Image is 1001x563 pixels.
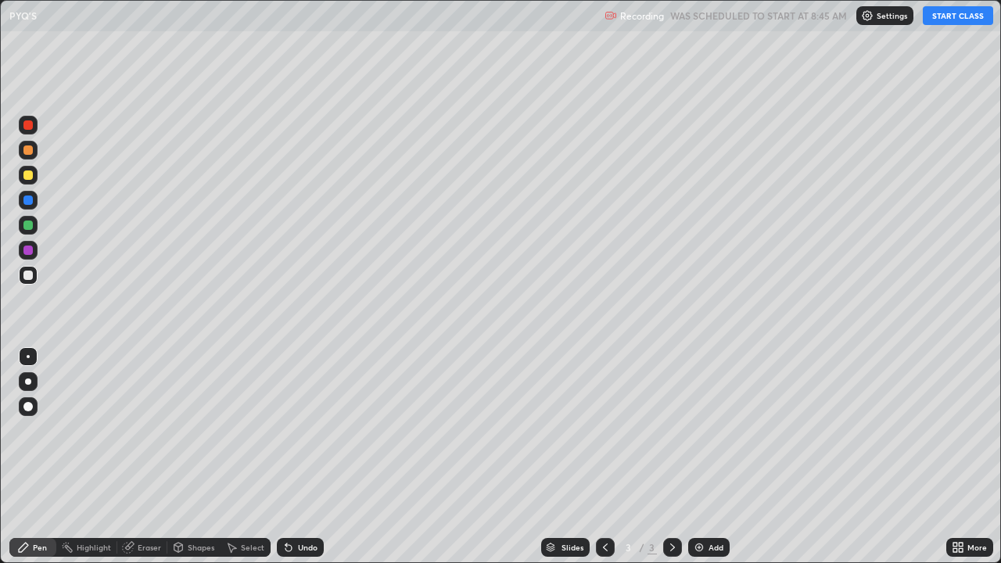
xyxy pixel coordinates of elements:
div: Eraser [138,543,161,551]
div: Pen [33,543,47,551]
div: Slides [561,543,583,551]
div: Shapes [188,543,214,551]
img: add-slide-button [693,541,705,554]
div: More [967,543,987,551]
div: 3 [621,543,637,552]
p: Recording [620,10,664,22]
img: class-settings-icons [861,9,874,22]
button: START CLASS [923,6,993,25]
div: Highlight [77,543,111,551]
div: Undo [298,543,318,551]
div: Select [241,543,264,551]
p: Settings [877,12,907,20]
div: Add [709,543,723,551]
p: PYQ'S [9,9,37,22]
h5: WAS SCHEDULED TO START AT 8:45 AM [670,9,847,23]
div: / [640,543,644,552]
div: 3 [648,540,657,554]
img: recording.375f2c34.svg [605,9,617,22]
